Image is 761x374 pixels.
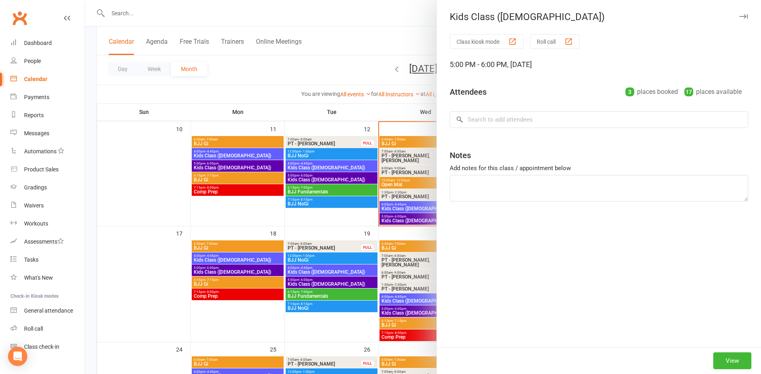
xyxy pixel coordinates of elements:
[24,344,59,350] div: Class check-in
[10,197,85,215] a: Waivers
[24,130,49,136] div: Messages
[684,86,742,98] div: places available
[10,52,85,70] a: People
[24,220,48,227] div: Workouts
[684,87,693,96] div: 17
[450,59,748,70] div: 5:00 PM - 6:00 PM, [DATE]
[450,34,524,49] button: Class kiosk mode
[24,76,47,82] div: Calendar
[24,40,52,46] div: Dashboard
[10,269,85,287] a: What's New
[24,148,57,154] div: Automations
[10,106,85,124] a: Reports
[450,111,748,128] input: Search to add attendees
[437,11,761,22] div: Kids Class ([DEMOGRAPHIC_DATA])
[24,325,43,332] div: Roll call
[10,251,85,269] a: Tasks
[24,256,39,263] div: Tasks
[450,150,471,161] div: Notes
[24,238,64,245] div: Assessments
[713,352,751,369] button: View
[24,94,49,100] div: Payments
[24,274,53,281] div: What's New
[10,215,85,233] a: Workouts
[24,184,47,191] div: Gradings
[10,124,85,142] a: Messages
[8,347,27,366] div: Open Intercom Messenger
[24,166,59,173] div: Product Sales
[450,86,487,98] div: Attendees
[24,112,44,118] div: Reports
[625,87,634,96] div: 3
[10,233,85,251] a: Assessments
[625,86,678,98] div: places booked
[10,8,30,28] a: Clubworx
[24,307,73,314] div: General attendance
[10,70,85,88] a: Calendar
[10,142,85,161] a: Automations
[10,338,85,356] a: Class kiosk mode
[24,58,41,64] div: People
[10,88,85,106] a: Payments
[10,34,85,52] a: Dashboard
[24,202,44,209] div: Waivers
[530,34,580,49] button: Roll call
[10,179,85,197] a: Gradings
[10,320,85,338] a: Roll call
[10,161,85,179] a: Product Sales
[10,302,85,320] a: General attendance kiosk mode
[450,163,748,173] div: Add notes for this class / appointment below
